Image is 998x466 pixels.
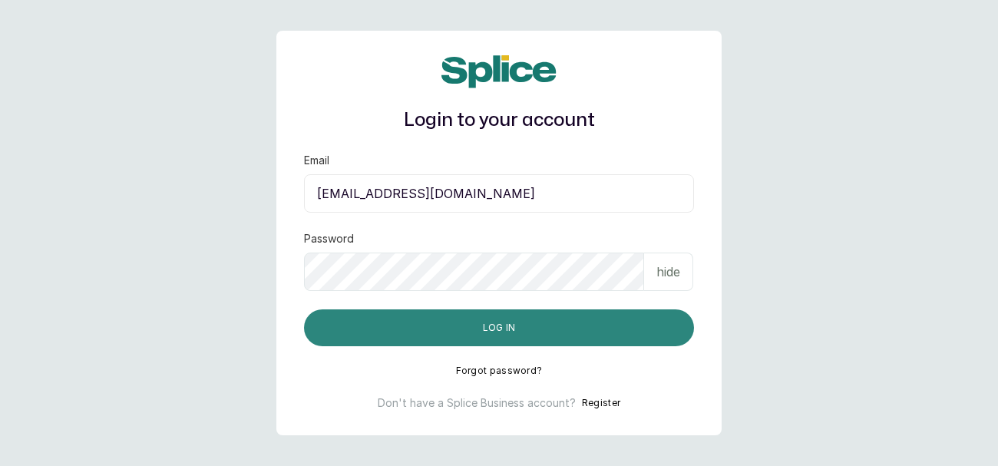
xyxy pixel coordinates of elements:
button: Forgot password? [456,365,543,377]
p: hide [656,263,680,281]
h1: Login to your account [304,107,694,134]
p: Don't have a Splice Business account? [378,395,576,411]
input: email@acme.com [304,174,694,213]
button: Log in [304,309,694,346]
button: Register [582,395,620,411]
label: Email [304,153,329,168]
label: Password [304,231,354,246]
